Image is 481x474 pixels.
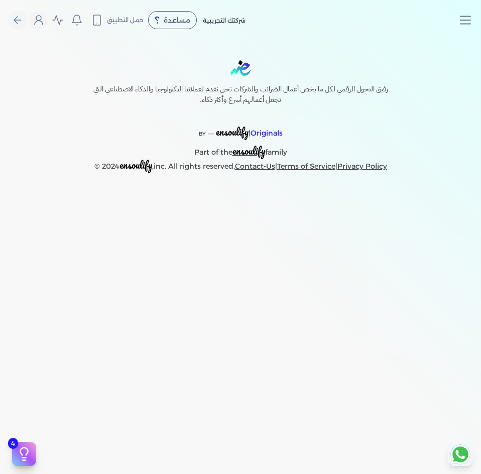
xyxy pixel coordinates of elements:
p: Part of the family [72,141,409,159]
span: ensoulify [232,143,265,159]
span: مساعدة [164,17,190,24]
span: Originals [251,129,283,138]
span: 4 [8,438,18,449]
p: © 2024 ,inc. All rights reserved. | | [72,159,409,173]
a: ensoulify [232,148,265,157]
span: حمل التطبيق [107,16,144,25]
button: Toggle navigation [458,13,481,28]
span: شركتك التجريبية [203,17,246,24]
div: مساعدة [148,11,197,29]
span: ensoulify [216,124,249,140]
h6: رفيق التحول الرقمي لكل ما يخص أعمال الضرائب والشركات نحن نقدم لعملائنا التكنولوجيا والذكاء الاصطن... [72,84,409,105]
button: 4 [12,442,36,466]
a: Terms of Service [277,162,335,171]
button: حمل التطبيق [88,12,146,29]
span: BY [199,131,206,137]
sup: __ [208,128,214,135]
a: Privacy Policy [337,162,387,171]
span: ensoulify [119,157,152,173]
img: logo [230,60,251,76]
a: Contact-Us [235,162,275,171]
p: | [72,113,409,141]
